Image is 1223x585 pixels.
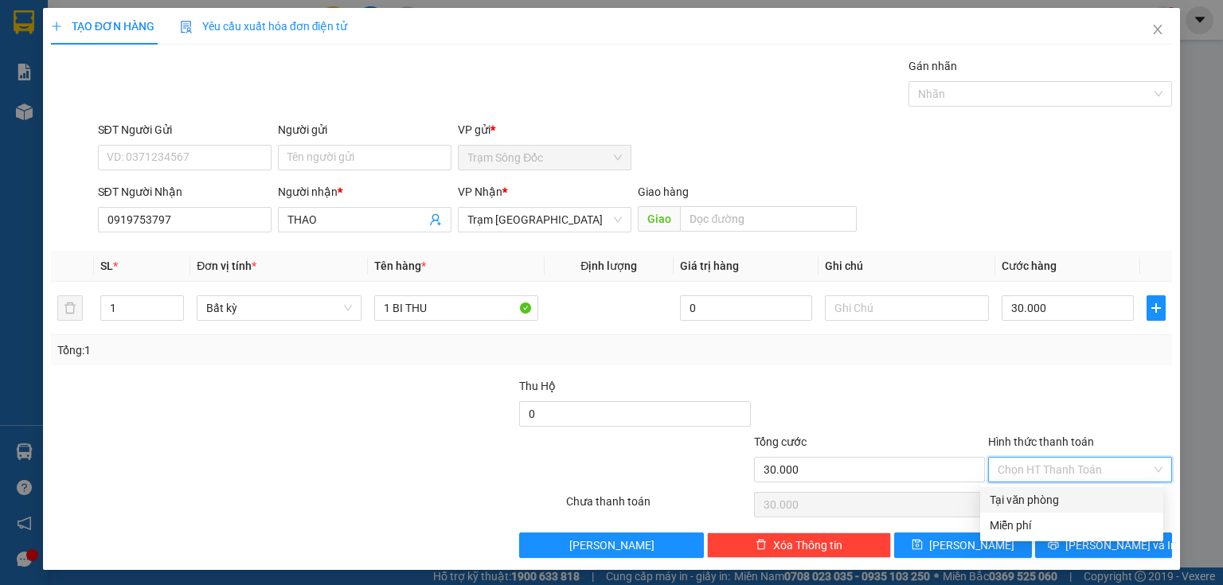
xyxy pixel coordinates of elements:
[467,208,622,232] span: Trạm Sài Gòn
[1147,302,1165,314] span: plus
[519,532,703,558] button: [PERSON_NAME]
[988,435,1094,448] label: Hình thức thanh toán
[1151,23,1164,36] span: close
[1147,295,1166,321] button: plus
[98,121,272,138] div: SĐT Người Gửi
[580,259,637,272] span: Định lượng
[825,295,989,321] input: Ghi Chú
[98,183,272,201] div: SĐT Người Nhận
[519,380,556,392] span: Thu Hộ
[278,121,451,138] div: Người gửi
[1135,8,1180,53] button: Close
[57,295,83,321] button: delete
[754,435,807,448] span: Tổng cước
[990,491,1154,509] div: Tại văn phòng
[467,146,622,170] span: Trạm Sông Đốc
[680,259,739,272] span: Giá trị hàng
[51,21,62,32] span: plus
[51,20,154,33] span: TẠO ĐƠN HÀNG
[458,185,502,198] span: VP Nhận
[1035,532,1173,558] button: printer[PERSON_NAME] và In
[565,493,752,521] div: Chưa thanh toán
[707,532,891,558] button: deleteXóa Thông tin
[929,536,1014,554] span: [PERSON_NAME]
[912,539,923,552] span: save
[458,121,631,138] div: VP gửi
[680,295,812,321] input: 0
[374,259,426,272] span: Tên hàng
[908,60,957,72] label: Gán nhãn
[180,21,193,33] img: icon
[278,183,451,201] div: Người nhận
[1002,259,1057,272] span: Cước hàng
[638,206,680,232] span: Giao
[100,259,113,272] span: SL
[1048,539,1059,552] span: printer
[57,341,473,359] div: Tổng: 1
[990,517,1154,534] div: Miễn phí
[894,532,1032,558] button: save[PERSON_NAME]
[429,213,442,226] span: user-add
[197,259,256,272] span: Đơn vị tính
[819,251,995,282] th: Ghi chú
[374,295,538,321] input: VD: Bàn, Ghế
[180,20,348,33] span: Yêu cầu xuất hóa đơn điện tử
[638,185,689,198] span: Giao hàng
[773,536,842,554] span: Xóa Thông tin
[206,296,351,320] span: Bất kỳ
[680,206,857,232] input: Dọc đường
[756,539,767,552] span: delete
[1065,536,1177,554] span: [PERSON_NAME] và In
[569,536,654,554] span: [PERSON_NAME]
